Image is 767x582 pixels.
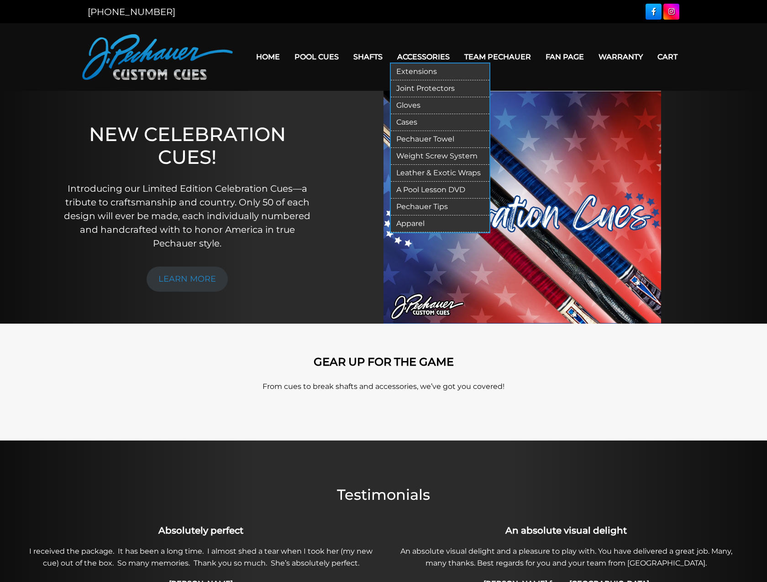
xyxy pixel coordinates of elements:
a: Leather & Exotic Wraps [391,165,489,182]
a: Cases [391,114,489,131]
a: [PHONE_NUMBER] [88,6,175,17]
p: I received the package. It has been a long time. I almost shed a tear when I took her (my new cue... [23,545,378,569]
a: Fan Page [538,45,591,68]
h1: NEW CELEBRATION CUES! [62,123,312,169]
a: LEARN MORE [147,267,228,292]
a: Pechauer Towel [391,131,489,148]
p: Introducing our Limited Edition Celebration Cues—a tribute to craftsmanship and country. Only 50 ... [62,182,312,250]
p: From cues to break shafts and accessories, we’ve got you covered! [123,381,644,392]
a: Team Pechauer [457,45,538,68]
p: An absolute visual delight and a pleasure to play with. You have delivered a great job. Many, man... [389,545,744,569]
a: Gloves [391,97,489,114]
img: Pechauer Custom Cues [82,34,233,80]
a: Shafts [346,45,390,68]
h3: An absolute visual delight [389,524,744,537]
a: Weight Screw System [391,148,489,165]
a: Accessories [390,45,457,68]
a: Warranty [591,45,650,68]
a: A Pool Lesson DVD [391,182,489,199]
strong: GEAR UP FOR THE GAME [314,355,454,368]
a: Extensions [391,63,489,80]
a: Cart [650,45,685,68]
a: Apparel [391,215,489,232]
h3: Absolutely perfect [23,524,378,537]
a: Pechauer Tips [391,199,489,215]
a: Pool Cues [287,45,346,68]
a: Home [249,45,287,68]
a: Joint Protectors [391,80,489,97]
